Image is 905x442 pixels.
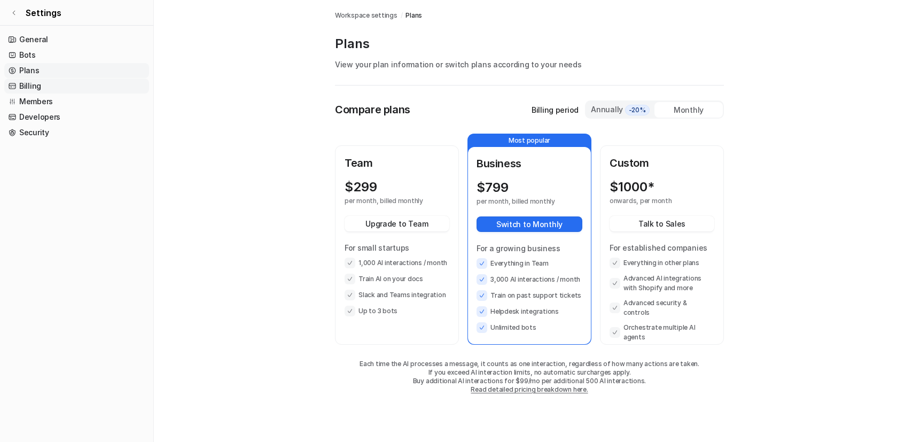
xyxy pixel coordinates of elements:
li: Up to 3 bots [345,306,449,316]
span: / [401,11,403,20]
li: 1,000 AI interactions / month [345,258,449,268]
li: Unlimited bots [477,322,582,333]
li: Advanced AI integrations with Shopify and more [610,274,714,293]
p: per month, billed monthly [477,197,563,206]
div: Monthly [654,102,723,118]
p: Business [477,156,582,172]
p: Custom [610,155,714,171]
li: 3,000 AI interactions / month [477,274,582,285]
p: $ 799 [477,180,509,195]
p: Plans [335,35,724,52]
p: Each time the AI processes a message, it counts as one interaction, regardless of how many action... [335,360,724,368]
p: For a growing business [477,243,582,254]
a: Bots [4,48,149,63]
p: Billing period [532,104,579,115]
li: Orchestrate multiple AI agents [610,323,714,342]
li: Helpdesk integrations [477,306,582,317]
p: Compare plans [335,102,410,118]
p: View your plan information or switch plans according to your needs [335,59,724,70]
button: Switch to Monthly [477,216,582,232]
a: Developers [4,110,149,125]
a: Members [4,94,149,109]
a: Plans [405,11,422,20]
li: Everything in Team [477,258,582,269]
p: onwards, per month [610,197,695,205]
p: For established companies [610,242,714,253]
li: Train AI on your docs [345,274,449,284]
a: Read detailed pricing breakdown here. [471,385,588,393]
p: For small startups [345,242,449,253]
a: Billing [4,79,149,94]
li: Advanced security & controls [610,298,714,317]
a: Plans [4,63,149,78]
p: Team [345,155,449,171]
li: Everything in other plans [610,258,714,268]
p: Buy additional AI interactions for $99/mo per additional 500 AI interactions. [335,377,724,385]
a: General [4,32,149,47]
button: Talk to Sales [610,216,714,231]
a: Workspace settings [335,11,397,20]
p: $ 299 [345,180,377,195]
button: Upgrade to Team [345,216,449,231]
p: $ 1000* [610,180,654,195]
p: If you exceed AI interaction limits, no automatic surcharges apply. [335,368,724,377]
a: Security [4,125,149,140]
p: Most popular [468,134,591,147]
li: Train on past support tickets [477,290,582,301]
li: Slack and Teams integration [345,290,449,300]
p: per month, billed monthly [345,197,430,205]
span: Settings [26,6,61,19]
div: Annually [590,104,650,115]
span: -20% [625,105,650,115]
